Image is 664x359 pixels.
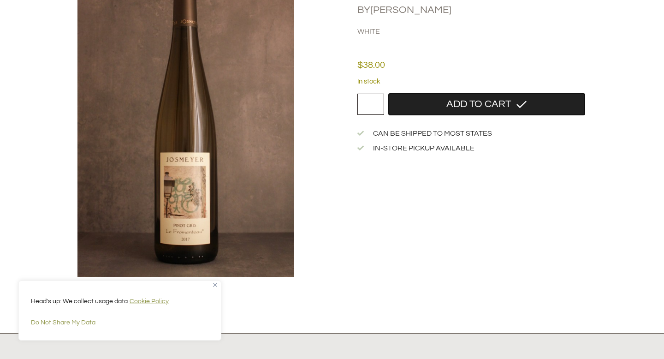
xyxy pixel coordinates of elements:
[371,143,474,153] span: In-store Pickup Available
[357,128,585,138] a: Can be shipped to most states
[357,60,385,70] bdi: 38.00
[370,5,451,15] a: [PERSON_NAME]
[357,4,603,16] h2: By
[31,314,209,331] button: Do Not Share My Data
[371,128,492,138] span: Can be shipped to most states
[357,77,585,87] p: In stock
[31,296,209,307] p: Head's up: We collect usage data
[213,283,217,287] img: Close
[389,94,585,115] button: Add to cart
[357,60,363,70] span: $
[357,94,384,115] input: Product quantity
[357,28,380,35] a: White
[129,298,169,305] a: Cookie Policy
